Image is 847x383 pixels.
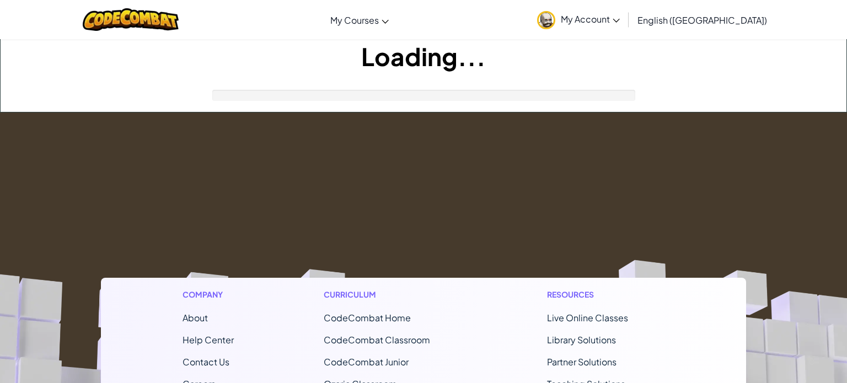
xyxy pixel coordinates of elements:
img: avatar [537,11,555,29]
span: English ([GEOGRAPHIC_DATA]) [637,14,767,26]
a: Live Online Classes [547,312,628,323]
a: About [183,312,208,323]
span: CodeCombat Home [324,312,411,323]
img: CodeCombat logo [83,8,179,31]
span: Contact Us [183,356,229,368]
a: Library Solutions [547,334,616,346]
h1: Loading... [1,39,846,73]
a: My Courses [325,5,394,35]
a: CodeCombat Junior [324,356,409,368]
h1: Curriculum [324,289,457,300]
a: Partner Solutions [547,356,617,368]
a: My Account [532,2,625,37]
span: My Account [561,13,620,25]
a: English ([GEOGRAPHIC_DATA]) [632,5,773,35]
h1: Resources [547,289,664,300]
a: CodeCombat Classroom [324,334,430,346]
span: My Courses [330,14,379,26]
h1: Company [183,289,234,300]
a: Help Center [183,334,234,346]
